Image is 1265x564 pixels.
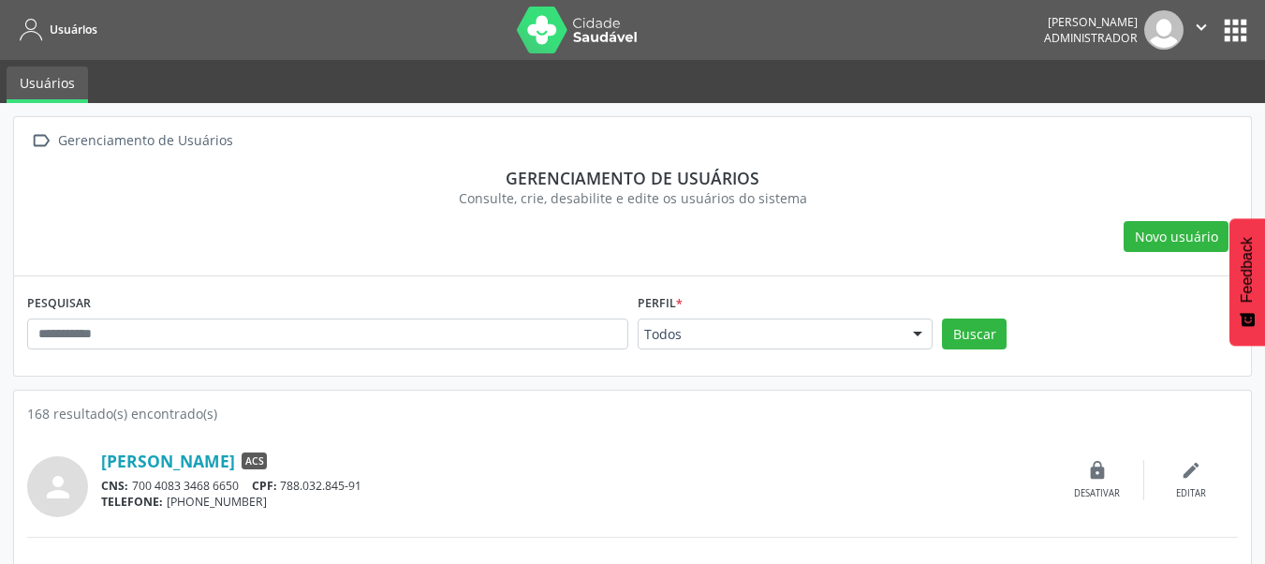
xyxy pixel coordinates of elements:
a:  Gerenciamento de Usuários [27,127,236,155]
button: Feedback - Mostrar pesquisa [1229,218,1265,346]
a: Usuários [13,14,97,45]
span: TELEFONE: [101,494,163,510]
i:  [1191,17,1212,37]
span: Feedback [1239,237,1256,303]
div: [PERSON_NAME] [1044,14,1138,30]
div: 700 4083 3468 6650 788.032.845-91 [101,478,1051,494]
span: Todos [644,325,895,344]
span: ACS [242,453,267,469]
div: Consulte, crie, desabilite e edite os usuários do sistema [40,188,1225,208]
button: Novo usuário [1124,221,1228,253]
a: [PERSON_NAME] [101,451,235,471]
i: lock [1087,460,1108,481]
i: person [41,470,75,504]
span: CNS: [101,478,128,494]
button: Buscar [942,319,1007,350]
i:  [27,127,54,155]
div: Gerenciamento de usuários [40,168,1225,188]
div: Desativar [1074,487,1120,500]
div: [PHONE_NUMBER] [101,494,1051,510]
div: 168 resultado(s) encontrado(s) [27,404,1238,423]
label: Perfil [638,289,683,319]
button:  [1184,10,1219,50]
span: CPF: [252,478,277,494]
span: Administrador [1044,30,1138,46]
label: PESQUISAR [27,289,91,319]
div: Gerenciamento de Usuários [54,127,236,155]
div: Editar [1176,487,1206,500]
span: Usuários [50,22,97,37]
i: edit [1181,460,1201,481]
button: apps [1219,14,1252,47]
img: img [1144,10,1184,50]
span: Novo usuário [1135,227,1218,246]
a: Usuários [7,67,88,103]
